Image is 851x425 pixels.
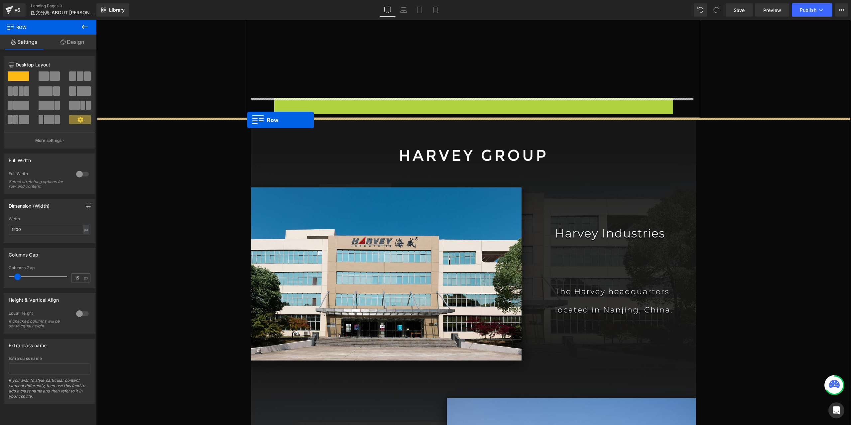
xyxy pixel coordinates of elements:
span: Publish [800,7,816,13]
div: Open Intercom Messenger [828,402,844,418]
div: Select stretching options for row and content. [9,179,68,189]
div: Height & Vertical Align [9,293,59,303]
a: Laptop [396,3,412,17]
div: Extra class name [9,356,90,361]
div: Columns Gap [9,248,38,258]
button: More settings [4,133,95,148]
a: Desktop [380,3,396,17]
span: Preview [763,7,781,14]
a: Design [48,35,96,50]
span: Save [734,7,745,14]
button: Publish [792,3,832,17]
p: More settings [35,138,62,144]
input: auto [9,224,90,235]
div: Equal Height [9,311,69,318]
a: Tablet [412,3,427,17]
div: px [83,225,89,234]
button: More [835,3,848,17]
a: Mobile [427,3,443,17]
div: Full Width [9,171,69,178]
span: Library [109,7,125,13]
span: Row [7,20,73,35]
div: Columns Gap [9,266,90,270]
a: v6 [3,3,26,17]
div: v6 [13,6,22,14]
button: Redo [710,3,723,17]
div: Width [9,217,90,221]
span: px [84,276,89,280]
button: Undo [694,3,707,17]
div: Extra class name [9,339,47,348]
a: Landing Pages [31,3,107,9]
div: Full Width [9,154,31,163]
div: Dimension (Width) [9,199,50,209]
a: Preview [755,3,789,17]
span: 图文分离-ABOUT [PERSON_NAME] 2025 [31,10,95,15]
a: New Library [96,3,129,17]
p: Desktop Layout [9,61,90,68]
div: If checked columns will be set to equal height. [9,319,68,328]
div: If you wish to style particular content element differently, then use this field to add a class n... [9,378,90,403]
